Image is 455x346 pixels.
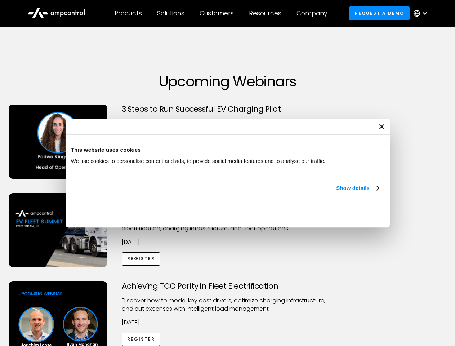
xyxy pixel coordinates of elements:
[200,9,234,17] div: Customers
[296,9,327,17] div: Company
[122,281,334,291] h3: Achieving TCO Parity in Fleet Electrification
[336,184,379,192] a: Show details
[122,297,334,313] p: Discover how to model key cost drivers, optimize charging infrastructure, and cut expenses with i...
[157,9,184,17] div: Solutions
[9,73,447,90] h1: Upcoming Webinars
[71,146,384,154] div: This website uses cookies
[122,105,334,114] h3: 3 Steps to Run Successful EV Charging Pilot
[249,9,281,17] div: Resources
[71,158,326,164] span: We use cookies to personalise content and ads, to provide social media features and to analyse ou...
[379,124,384,129] button: Close banner
[115,9,142,17] div: Products
[349,6,410,20] a: Request a demo
[122,319,334,327] p: [DATE]
[278,201,382,222] button: Okay
[122,333,161,346] a: Register
[122,252,161,266] a: Register
[122,238,334,246] p: [DATE]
